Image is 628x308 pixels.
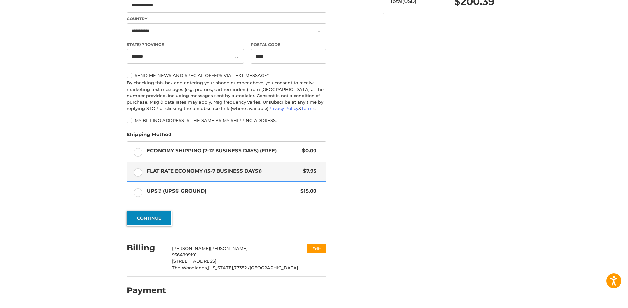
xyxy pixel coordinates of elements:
[172,258,216,264] span: [STREET_ADDRESS]
[251,42,327,48] label: Postal Code
[172,252,197,257] span: 9364999191
[127,285,166,295] h2: Payment
[300,167,316,175] span: $7.95
[234,265,250,270] span: 77382 /
[307,244,326,253] button: Edit
[147,187,297,195] span: UPS® (UPS® Ground)
[127,42,244,48] label: State/Province
[210,246,248,251] span: [PERSON_NAME]
[127,73,326,78] label: Send me news and special offers via text message*
[127,131,171,141] legend: Shipping Method
[127,243,166,253] h2: Billing
[127,118,326,123] label: My billing address is the same as my shipping address.
[127,80,326,112] div: By checking this box and entering your phone number above, you consent to receive marketing text ...
[172,265,208,270] span: The Woodlands,
[299,147,316,155] span: $0.00
[127,16,326,22] label: Country
[297,187,316,195] span: $15.00
[301,106,315,111] a: Terms
[208,265,234,270] span: [US_STATE],
[127,211,172,226] button: Continue
[250,265,298,270] span: [GEOGRAPHIC_DATA]
[172,246,210,251] span: [PERSON_NAME]
[147,147,299,155] span: Economy Shipping (7-12 Business Days) (Free)
[268,106,298,111] a: Privacy Policy
[147,167,300,175] span: Flat Rate Economy ((5-7 Business Days))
